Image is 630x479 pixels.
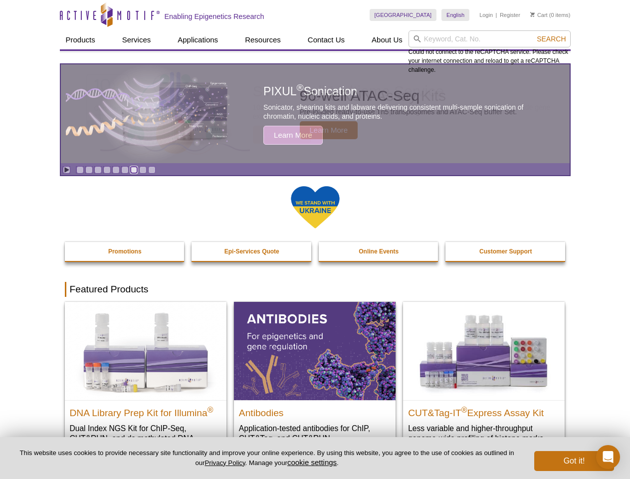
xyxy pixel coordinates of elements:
img: DNA Library Prep Kit for Illumina [65,302,226,400]
a: Cart [530,11,548,18]
a: Toggle autoplay [63,166,70,174]
a: Applications [172,30,224,49]
p: This website uses cookies to provide necessary site functionality and improve your online experie... [16,449,518,468]
a: All Antibodies Antibodies Application-tested antibodies for ChIP, CUT&Tag, and CUT&RUN. [234,302,396,453]
strong: Online Events [359,248,399,255]
a: Promotions [65,242,186,261]
a: Products [60,30,101,49]
a: Go to slide 5 [112,166,120,174]
a: English [441,9,469,21]
a: Go to slide 1 [76,166,84,174]
a: About Us [366,30,409,49]
a: Contact Us [302,30,351,49]
li: (0 items) [530,9,571,21]
img: We Stand With Ukraine [290,185,340,230]
img: Your Cart [530,12,535,17]
a: Go to slide 2 [85,166,93,174]
li: | [496,9,497,21]
h2: Antibodies [239,403,391,418]
a: DNA Library Prep Kit for Illumina DNA Library Prep Kit for Illumina® Dual Index NGS Kit for ChIP-... [65,302,226,463]
button: Search [534,34,569,43]
strong: Epi-Services Quote [224,248,279,255]
input: Keyword, Cat. No. [409,30,571,47]
img: All Antibodies [234,302,396,400]
a: Epi-Services Quote [192,242,312,261]
p: Less variable and higher-throughput genome-wide profiling of histone marks​. [408,423,560,444]
button: cookie settings [287,458,337,467]
p: Application-tested antibodies for ChIP, CUT&Tag, and CUT&RUN. [239,423,391,444]
a: Go to slide 6 [121,166,129,174]
a: Go to slide 7 [130,166,138,174]
h2: Featured Products [65,282,566,297]
div: Open Intercom Messenger [596,445,620,469]
h2: DNA Library Prep Kit for Illumina [70,403,221,418]
a: Services [116,30,157,49]
a: Login [479,11,493,18]
strong: Promotions [108,248,142,255]
sup: ® [208,405,213,414]
div: Could not connect to the reCAPTCHA service. Please check your internet connection and reload to g... [409,30,571,74]
a: Online Events [319,242,439,261]
a: CUT&Tag-IT® Express Assay Kit CUT&Tag-IT®Express Assay Kit Less variable and higher-throughput ge... [403,302,565,453]
a: Privacy Policy [205,459,245,467]
a: Resources [239,30,287,49]
strong: Customer Support [479,248,532,255]
a: Go to slide 3 [94,166,102,174]
a: [GEOGRAPHIC_DATA] [370,9,437,21]
p: Dual Index NGS Kit for ChIP-Seq, CUT&RUN, and ds methylated DNA assays. [70,423,221,454]
sup: ® [461,405,467,414]
span: Search [537,35,566,43]
a: Register [500,11,520,18]
a: Go to slide 9 [148,166,156,174]
a: Go to slide 8 [139,166,147,174]
img: CUT&Tag-IT® Express Assay Kit [403,302,565,400]
h2: Enabling Epigenetics Research [165,12,264,21]
a: Customer Support [445,242,566,261]
a: Go to slide 4 [103,166,111,174]
h2: CUT&Tag-IT Express Assay Kit [408,403,560,418]
button: Got it! [534,451,614,471]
